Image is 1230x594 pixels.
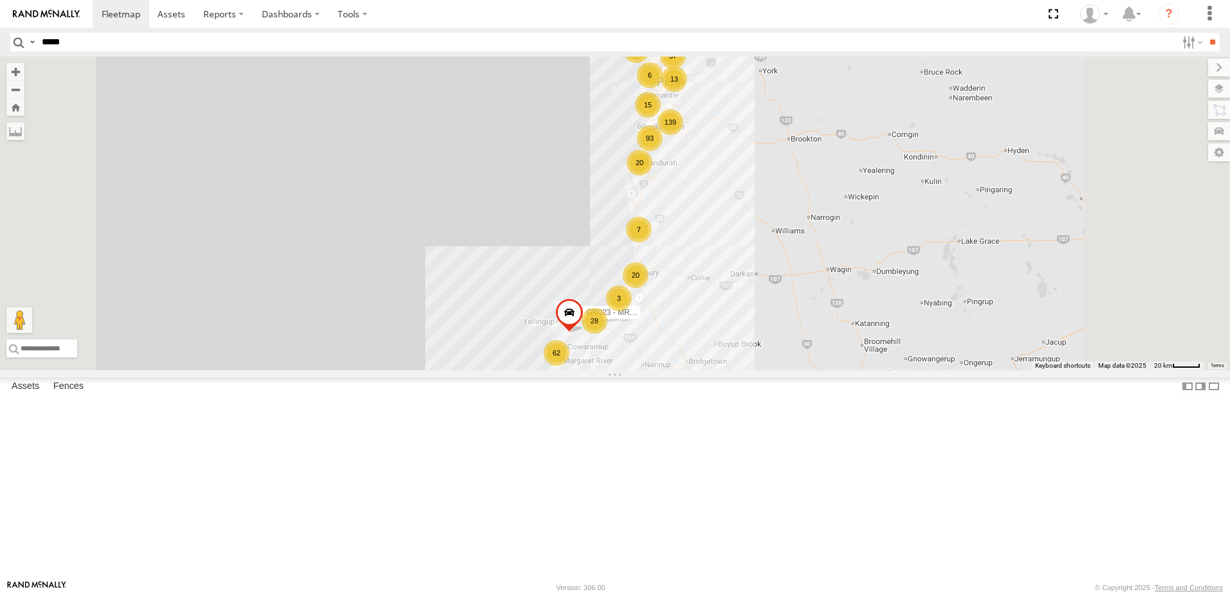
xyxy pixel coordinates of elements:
label: Fences [47,377,90,395]
button: Drag Pegman onto the map to open Street View [6,307,32,333]
span: Map data ©2025 [1098,362,1146,369]
label: Measure [6,122,24,140]
div: 93 [637,125,663,151]
div: 13 [661,66,687,92]
div: 20 [627,150,652,175]
label: Map Settings [1208,143,1230,161]
div: 15 [635,92,661,118]
span: 20 km [1154,362,1172,369]
button: Map Scale: 20 km per 40 pixels [1150,361,1204,370]
div: 37 [660,43,686,69]
a: Terms and Conditions [1155,584,1223,591]
button: Zoom out [6,80,24,98]
button: Keyboard shortcuts [1035,361,1090,370]
label: Search Filter Options [1177,33,1205,51]
img: rand-logo.svg [13,10,80,19]
div: 3 [606,285,632,311]
div: 62 [544,340,569,366]
label: Search Query [27,33,37,51]
span: GR023 - MRRC [586,309,641,318]
div: 139 [657,109,683,135]
div: © Copyright 2025 - [1095,584,1223,591]
div: Tahni-lee Vizzari [1076,4,1113,24]
a: Visit our Website [7,581,66,594]
div: 20 [623,262,648,288]
div: Version: 306.00 [556,584,605,591]
label: Hide Summary Table [1207,377,1220,396]
i: ? [1159,4,1179,24]
label: Assets [5,377,46,395]
div: 7 [626,217,652,242]
button: Zoom Home [6,98,24,116]
div: 28 [582,308,607,334]
button: Zoom in [6,63,24,80]
label: Dock Summary Table to the Left [1181,377,1194,396]
div: 6 [637,62,663,88]
label: Dock Summary Table to the Right [1194,377,1207,396]
a: Terms (opens in new tab) [1211,363,1224,368]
